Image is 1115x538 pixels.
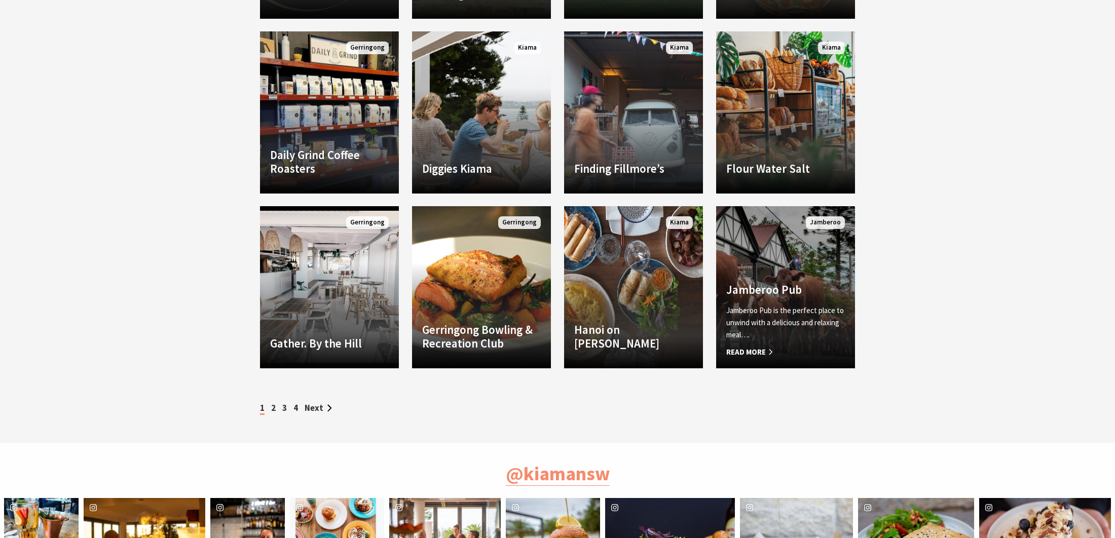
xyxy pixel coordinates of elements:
[564,206,703,368] a: Another Image Used Hanoi on [PERSON_NAME] Kiama
[666,216,693,229] span: Kiama
[412,206,551,368] a: Another Image Used Gerringong Bowling & Recreation Club Gerringong
[726,304,845,341] p: Jamberoo Pub is the perfect place to unwind with a delicious and relaxing meal….
[716,31,855,194] a: Another Image Used Flour Water Salt Kiama
[260,402,265,415] span: 1
[8,502,19,513] svg: instagram icon
[862,502,873,513] svg: instagram icon
[346,42,389,54] span: Gerringong
[510,502,521,513] svg: instagram icon
[716,206,855,368] a: Another Image Used Jamberoo Pub Jamberoo Pub is the perfect place to unwind with a delicious and ...
[498,216,541,229] span: Gerringong
[726,283,845,297] h4: Jamberoo Pub
[88,502,99,513] svg: instagram icon
[744,502,755,513] svg: instagram icon
[422,323,541,351] h4: Gerringong Bowling & Recreation Club
[422,162,541,176] h4: Diggies Kiama
[393,502,404,513] svg: instagram icon
[294,502,305,513] svg: instagram icon
[983,502,994,513] svg: instagram icon
[346,216,389,229] span: Gerringong
[270,336,389,351] h4: Gather. By the Hill
[726,346,845,358] span: Read More
[271,402,276,413] a: 2
[305,402,332,413] a: Next
[270,148,389,176] h4: Daily Grind Coffee Roasters
[574,323,693,351] h4: Hanoi on [PERSON_NAME]
[564,31,703,194] a: Finding Fillmore’s Kiama
[282,402,287,413] a: 3
[609,502,620,513] svg: instagram icon
[412,31,551,194] a: Another Image Used Diggies Kiama Kiama
[818,42,845,54] span: Kiama
[574,162,693,176] h4: Finding Fillmore’s
[293,402,298,413] a: 4
[260,31,399,194] a: Daily Grind Coffee Roasters Gerringong
[514,42,541,54] span: Kiama
[260,206,399,368] a: Another Image Used Gather. By the Hill Gerringong
[806,216,845,229] span: Jamberoo
[214,502,226,513] svg: instagram icon
[666,42,693,54] span: Kiama
[506,462,610,486] a: @kiamansw
[726,162,845,176] h4: Flour Water Salt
